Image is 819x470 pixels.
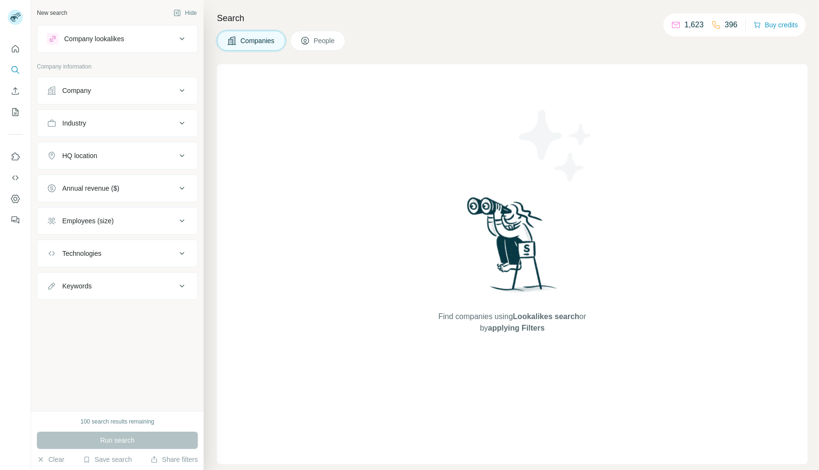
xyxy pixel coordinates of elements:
button: Use Surfe API [8,169,23,186]
div: Industry [62,118,86,128]
button: Share filters [150,455,198,464]
div: Company lookalikes [64,34,124,44]
span: applying Filters [488,324,545,332]
button: Enrich CSV [8,82,23,100]
div: Technologies [62,249,102,258]
div: Keywords [62,281,91,291]
button: Clear [37,455,64,464]
button: Buy credits [753,18,798,32]
p: 1,623 [684,19,704,31]
button: HQ location [37,144,197,167]
button: Search [8,61,23,79]
img: Surfe Illustration - Woman searching with binoculars [463,195,562,301]
div: New search [37,9,67,17]
p: Company information [37,62,198,71]
button: Company [37,79,197,102]
span: Lookalikes search [513,312,580,321]
button: Use Surfe on LinkedIn [8,148,23,165]
button: Annual revenue ($) [37,177,197,200]
button: Technologies [37,242,197,265]
button: Feedback [8,211,23,229]
p: 396 [725,19,738,31]
button: Keywords [37,275,197,298]
h4: Search [217,11,808,25]
button: My lists [8,103,23,121]
button: Employees (size) [37,209,197,232]
span: People [314,36,336,46]
div: HQ location [62,151,97,160]
span: Companies [240,36,275,46]
div: Company [62,86,91,95]
button: Dashboard [8,190,23,207]
img: Surfe Illustration - Stars [512,103,599,189]
div: Employees (size) [62,216,114,226]
span: Find companies using or by [435,311,589,334]
button: Save search [83,455,132,464]
div: 100 search results remaining [80,417,154,426]
button: Quick start [8,40,23,57]
button: Industry [37,112,197,135]
div: Annual revenue ($) [62,183,119,193]
button: Company lookalikes [37,27,197,50]
button: Hide [167,6,204,20]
